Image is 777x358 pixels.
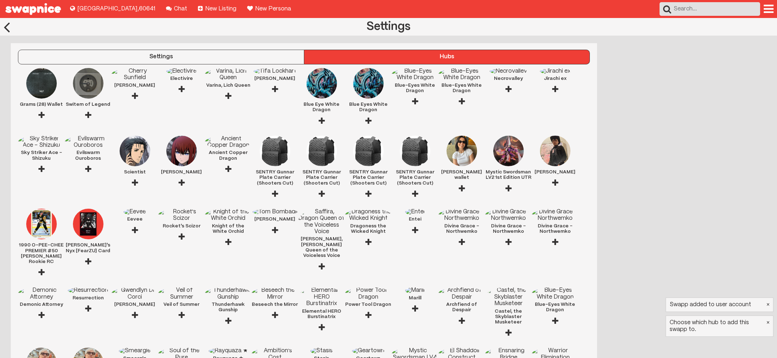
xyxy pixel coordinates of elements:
img: Blue-Eyes White Dragon [532,287,578,300]
input: Search... [660,2,760,16]
h5: [PERSON_NAME]'s Nyx [FearZU] Card [65,243,111,254]
h5: Divine Grace - Northwemko [532,223,578,235]
a: Jirachi ex [532,68,578,82]
h5: Marill [392,295,438,301]
h5: Electivire [158,76,205,81]
img: Gwendlyn Di Corci [111,287,158,300]
img: Divine Grace - Northwemko [438,209,485,222]
img: Knight of the White Orchid [205,209,251,222]
h5: [PERSON_NAME], [PERSON_NAME] Queen of the Voiceless Voice [298,236,345,258]
div: Hubs [304,54,590,60]
img: Thunderhawk Gunship [205,287,251,300]
h5: Necrovalley [485,76,532,81]
h5: Ancient Copper Dragon [205,150,251,161]
img: Blue-Eyes White Dragon [438,68,485,81]
img: Grams (28) Wallet [26,68,57,99]
h5: Scientist [111,169,158,175]
img: Resurrection [68,287,108,294]
a: Divine Grace - Northwemko [485,216,532,234]
img: Scientist [120,136,150,166]
a: Blue-Eyes White Dragon [532,294,578,313]
img: Yuki Masan [166,136,197,166]
img: SENTRY Gunnar Plate Carrier (Shooters Cut) [260,136,290,166]
h5: Power Tool Dragon [345,302,392,307]
a: Varina, Lich Queen [205,75,251,88]
img: SENTRY Gunnar Plate Carrier (Shooters Cut) [306,136,337,166]
a: SENTRY Gunnar Plate Carrier (Shooters Cut) [345,162,392,186]
a: Blue Eyes White Dragon [345,94,392,113]
h5: [PERSON_NAME] [532,169,578,175]
h5: [PERSON_NAME] [111,83,158,88]
div: Settings [18,54,304,60]
h5: Blue Eyes White Dragon [345,102,392,113]
h5: Thunderhawk Gunship [205,302,251,313]
img: Rocket's Scizor [158,209,205,222]
h5: Eevee [111,217,158,222]
a: Castel, the Skyblaster Musketeer [485,301,532,325]
span: Choose which hub to add this swapp to. [670,320,749,332]
a: Thunderhawk Gunship [205,294,251,313]
img: Castel, the Skyblaster Musketeer [485,287,532,307]
img: Evilswarm Ouroboros [65,136,111,149]
a: [PERSON_NAME] [532,162,578,175]
h5: 1990 O-PEE-CHEE PREMIER #50 [PERSON_NAME] Rookie RC [18,243,65,264]
img: Blue Eye White Dragon [306,68,337,99]
h5: Blue-Eyes White Dragon [438,83,485,94]
a: Knight of the White Orchid [205,216,251,234]
h5: Blue Eye White Dragon [298,102,345,113]
img: Tom Bombadil [253,209,297,215]
img: Elemental HERO Burstinatrix [298,287,345,307]
h5: Varina, Lich Queen [205,83,251,88]
a: × [767,320,769,326]
a: Entei [392,209,438,222]
a: Electivire [158,68,205,82]
img: Dragoness the Wicked Knight [345,209,392,222]
img: Conrad [540,136,570,166]
h5: [PERSON_NAME] [251,217,298,222]
h5: Beseech the Mirror [251,302,298,307]
a: Divine Grace - Northwemko [532,216,578,234]
h5: Veil of Summer [158,302,205,307]
h5: Demonic Attorney [18,302,65,307]
img: 1990 O-PEE-CHEE PREMIER #50 Jaromir Jagr Rookie RC [26,209,57,239]
h5: Rocket's Scizor [158,223,205,229]
a: Archfiend of Despair [438,294,485,313]
h5: Knight of the White Orchid [205,223,251,235]
a: 1990 O-PEE-CHEE PREMIER #50 [PERSON_NAME] Rookie RC [18,235,65,264]
a: [PERSON_NAME] [251,209,298,222]
img: Smeargle [119,348,151,354]
h5: SENTRY Gunnar Plate Carrier (Shooters Cut) [298,169,345,186]
h5: Grams (28) Wallet [18,102,65,107]
h5: Dragoness the Wicked Knight [345,223,392,235]
h5: Elemental HERO Burstinatrix [298,309,345,320]
img: Marill [405,287,425,294]
img: Divine Grace - Northwemko [532,209,578,222]
h5: Mystic Swordsman LV2 1st Edition UTR [485,169,532,181]
a: Dragoness the Wicked Knight [345,216,392,234]
span: Swapp added to user account [670,302,751,307]
img: Blue Eyes White Dragon [353,68,384,99]
a: SENTRY Gunnar Plate Carrier (Shooters Cut) [392,162,438,186]
a: × [767,302,769,308]
img: Power Tool Dragon [345,287,392,300]
img: Cherry Sunfield [111,68,158,81]
a: [PERSON_NAME] wallet [438,162,485,181]
h5: [PERSON_NAME] [158,169,205,175]
h5: Evilswarm Ouroboros [65,150,111,161]
img: Beseech the Mirror [251,287,298,300]
img: SENTRY Gunnar Plate Carrier (Shooters Cut) [400,136,430,166]
a: Resurrection [65,287,111,301]
a: Blue-Eyes White Dragon [392,75,438,94]
img: Miu Miu wallet [447,136,477,166]
img: Divine Grace - Northwemko [485,209,532,222]
h5: Resurrection [65,295,111,301]
a: [PERSON_NAME] [158,162,205,175]
button: Hubs [304,50,590,64]
a: SENTRY Gunnar Plate Carrier (Shooters Cut) [251,162,298,186]
img: Veil of Summer [158,287,205,300]
img: Kira's Nyx [FearZU] Card [73,209,103,239]
h5: Archfiend of Despair [438,302,485,313]
a: [PERSON_NAME]'s Nyx [FearZU] Card [65,235,111,254]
